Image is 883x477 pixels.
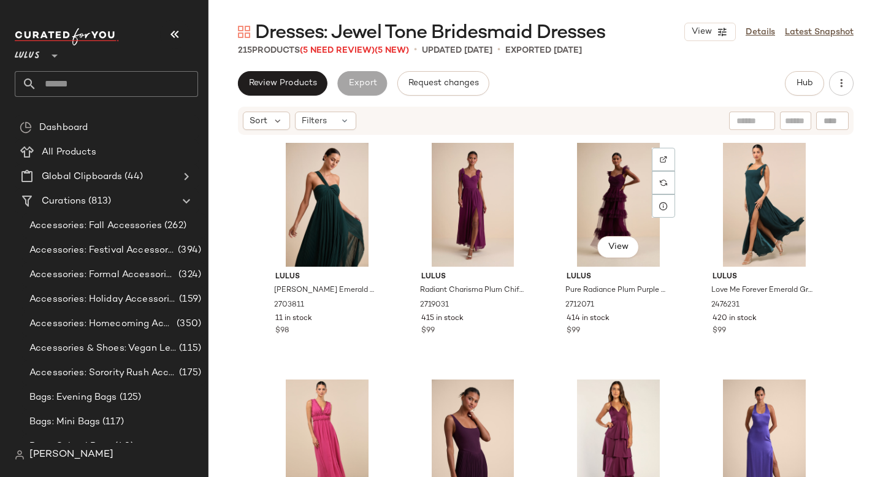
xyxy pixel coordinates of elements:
span: [PERSON_NAME] [29,448,113,462]
span: (175) [177,366,201,380]
span: 2703811 [274,300,304,311]
img: svg%3e [238,26,250,38]
span: 415 in stock [421,313,464,324]
span: 215 [238,46,252,55]
span: Lulus [567,272,670,283]
span: Filters [302,115,327,128]
span: (813) [86,194,111,208]
span: $99 [713,326,726,337]
span: View [691,27,712,37]
span: 420 in stock [713,313,757,324]
span: (262) [162,219,186,233]
img: svg%3e [15,450,25,460]
span: Lulus [421,272,525,283]
button: View [684,23,736,41]
button: Request changes [397,71,489,96]
span: Accessories: Sorority Rush Accessories [29,366,177,380]
span: Accessories: Formal Accessories [29,268,176,282]
span: Hub [796,78,813,88]
span: (44) [122,170,143,184]
span: 2719031 [420,300,449,311]
span: Dashboard [39,121,88,135]
a: Latest Snapshot [785,26,854,39]
span: Dresses: Jewel Tone Bridesmaid Dresses [255,21,606,45]
img: 2719031_02_front_2025-08-15.jpg [411,143,535,267]
span: Accessories: Homecoming Accessories [29,317,174,331]
span: View [608,242,629,252]
span: Pure Radiance Plum Purple Mesh Swiss Dot Tiered Maxi Dress [565,285,669,296]
span: Accessories: Fall Accessories [29,219,162,233]
button: Review Products [238,71,327,96]
span: (5 New) [375,46,409,55]
span: Request changes [408,78,479,88]
span: 11 in stock [275,313,312,324]
a: Details [746,26,775,39]
span: 2476231 [711,300,740,311]
span: Review Products [248,78,317,88]
img: cfy_white_logo.C9jOOHJF.svg [15,28,119,45]
p: Exported [DATE] [505,44,582,57]
button: Hub [785,71,824,96]
span: All Products [42,145,96,159]
span: Lulus [275,272,379,283]
span: 414 in stock [567,313,610,324]
span: (159) [177,292,201,307]
span: Bags: Evening Bags [29,391,117,405]
span: Sort [250,115,267,128]
span: • [497,43,500,58]
span: (125) [117,391,142,405]
span: 2712071 [565,300,594,311]
img: svg%3e [20,121,32,134]
span: $99 [421,326,435,337]
span: (117) [100,415,124,429]
span: $98 [275,326,289,337]
span: Curations [42,194,86,208]
span: (394) [175,243,201,258]
span: (115) [177,342,201,356]
span: Radiant Charisma Plum Chiffon Ruched Tie-Strap Maxi Dress [420,285,524,296]
img: 11965261_2476231.jpg [703,143,826,267]
span: Accessories: Holiday Accessories [29,292,177,307]
span: Love Me Forever Emerald Green Tie-Strap Square Neck Maxi Dress [711,285,815,296]
span: (40) [112,440,134,454]
span: Global Clipboards [42,170,122,184]
img: 2712071_02_front_2025-08-05.jpg [557,143,680,267]
span: Accessories: Festival Accessories [29,243,175,258]
img: 2703811_01_hero_2025-07-31.jpg [266,143,389,267]
span: (324) [176,268,201,282]
span: Accessories & Shoes: Vegan Leather [29,342,177,356]
span: Lulus [15,42,40,64]
img: svg%3e [660,179,667,186]
p: updated [DATE] [422,44,492,57]
img: svg%3e [660,156,667,163]
span: (350) [174,317,201,331]
span: Bags: School Bags [29,440,112,454]
span: $99 [567,326,580,337]
span: Lulus [713,272,816,283]
span: Bags: Mini Bags [29,415,100,429]
div: Products [238,44,409,57]
span: • [414,43,417,58]
span: [PERSON_NAME] Emerald Pleated One-Shoulder Maxi Dress [274,285,378,296]
button: View [597,236,639,258]
span: (5 Need Review) [300,46,375,55]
